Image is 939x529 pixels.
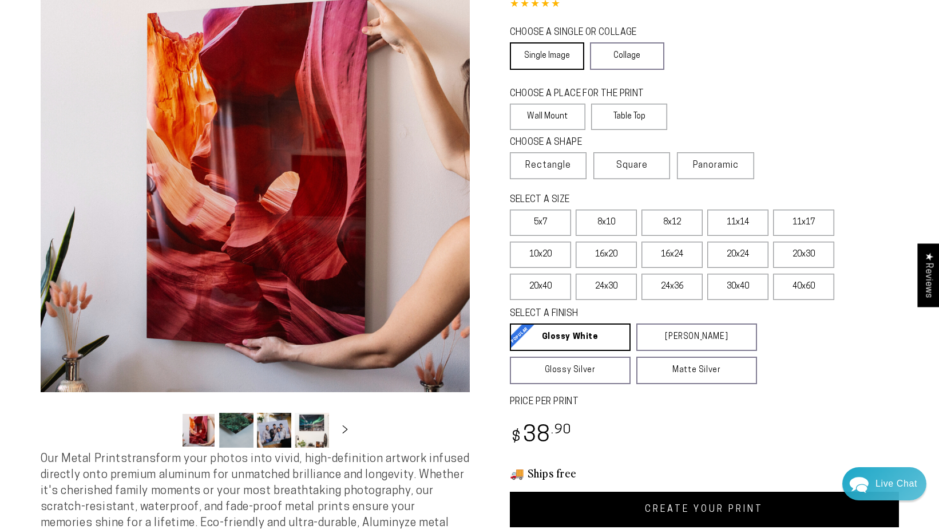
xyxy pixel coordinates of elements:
[590,42,664,70] a: Collage
[576,210,637,236] label: 8x10
[641,210,703,236] label: 8x12
[510,307,730,321] legend: SELECT A FINISH
[510,210,571,236] label: 5x7
[510,492,899,527] a: CREATE YOUR PRINT
[773,242,834,268] label: 20x30
[512,430,521,445] span: $
[616,159,648,172] span: Square
[551,424,572,437] sup: .90
[707,274,768,300] label: 30x40
[219,413,253,448] button: Load image 2 in gallery view
[641,242,703,268] label: 16x24
[576,274,637,300] label: 24x30
[576,242,637,268] label: 16x20
[510,194,739,207] legend: SELECT A SIZE
[591,104,667,130] label: Table Top
[332,417,358,443] button: Slide right
[510,26,654,40] legend: CHOOSE A SINGLE OR COLLAGE
[693,161,739,170] span: Panoramic
[707,242,768,268] label: 20x24
[641,274,703,300] label: 24x36
[510,242,571,268] label: 10x20
[510,88,657,101] legend: CHOOSE A PLACE FOR THE PRINT
[510,274,571,300] label: 20x40
[510,42,584,70] a: Single Image
[842,467,926,500] div: Chat widget toggle
[295,413,329,448] button: Load image 4 in gallery view
[181,413,216,448] button: Load image 1 in gallery view
[510,104,586,130] label: Wall Mount
[917,243,939,307] div: Click to open Judge.me floating reviews tab
[153,417,178,443] button: Slide left
[510,425,572,447] bdi: 38
[773,210,834,236] label: 11x17
[510,323,631,351] a: Glossy White
[257,413,291,448] button: Load image 3 in gallery view
[510,396,899,409] label: PRICE PER PRINT
[773,274,834,300] label: 40x60
[510,465,899,480] h3: 🚚 Ships free
[510,357,631,384] a: Glossy Silver
[875,467,917,500] div: Contact Us Directly
[510,136,659,149] legend: CHOOSE A SHAPE
[636,323,757,351] a: [PERSON_NAME]
[707,210,768,236] label: 11x14
[636,357,757,384] a: Matte Silver
[525,159,571,172] span: Rectangle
